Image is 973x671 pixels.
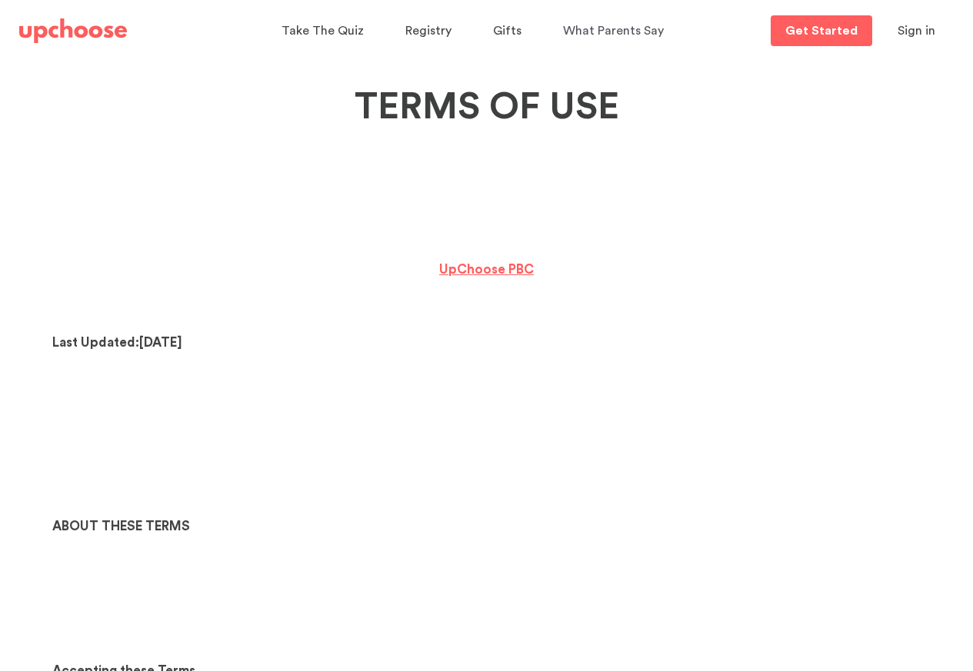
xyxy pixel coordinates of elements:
span: Take The Quiz [282,25,364,37]
a: Gifts [493,16,526,46]
img: UpChoose [19,18,127,43]
span: Gifts [493,25,521,37]
button: Sign in [878,15,955,46]
span: Sign in [898,25,935,37]
a: Registry [405,16,456,46]
p: Get Started [785,25,858,37]
strong: Last Updated: [52,336,139,349]
span: What Parents Say [563,25,664,37]
a: What Parents Say [563,16,668,46]
a: Get Started [771,15,872,46]
span: Registry [405,25,452,37]
strong: TERMS OF USE [355,88,619,125]
a: UpChoose [19,15,127,47]
strong: ABOUT THESE TERMS [52,520,190,533]
a: Take The Quiz [282,16,368,46]
span: [DATE] [139,336,182,349]
u: UpChoose PBC [439,263,534,276]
